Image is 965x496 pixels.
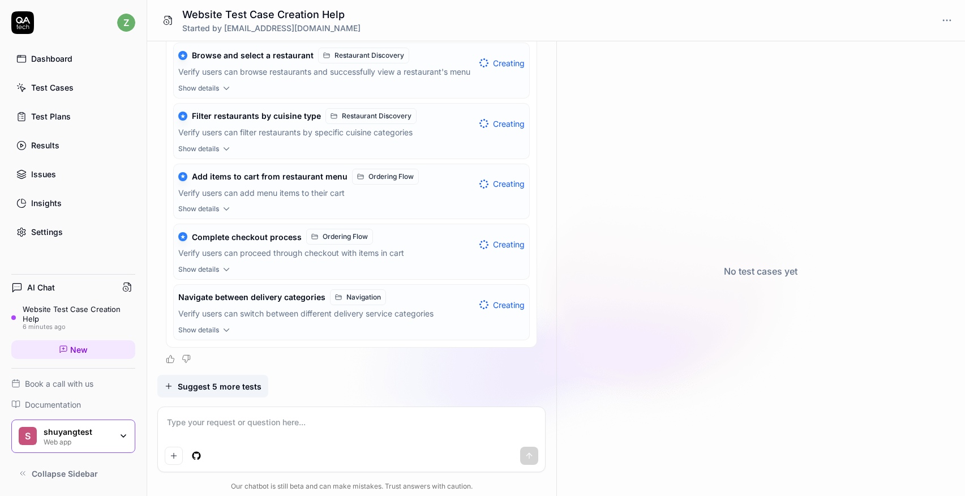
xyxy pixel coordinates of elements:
[11,462,135,485] button: Collapse Sidebar
[157,481,546,491] div: Our chatbot is still beta and can make mistakes. Trust answers with caution.
[174,224,529,264] button: ★Complete checkout processOrdering FlowVerify users can proceed through checkout with items in ca...
[493,299,525,311] span: Creating
[27,281,55,293] h4: AI Chat
[11,378,135,390] a: Book a call with us
[178,51,187,60] div: ★
[31,53,72,65] div: Dashboard
[178,292,325,302] span: Navigate between delivery categories
[178,307,475,320] div: Verify users can switch between different delivery service categories
[325,108,417,124] a: Restaurant Discovery
[11,192,135,214] a: Insights
[11,221,135,243] a: Settings
[165,447,183,465] button: Add attachment
[306,229,373,245] a: Ordering Flow
[724,264,797,278] p: No test cases yet
[174,325,529,340] button: Show details
[44,437,111,446] div: Web app
[192,172,348,182] span: Add items to cart from restaurant menu
[334,50,404,61] span: Restaurant Discovery
[224,23,361,33] span: [EMAIL_ADDRESS][DOMAIN_NAME]
[318,48,409,63] a: Restaurant Discovery
[178,204,219,214] span: Show details
[178,264,219,275] span: Show details
[493,238,525,250] span: Creating
[174,164,529,204] button: ★Add items to cart from restaurant menuOrdering FlowVerify users can add menu items to their cart...
[192,50,314,61] span: Browse and select a restaurant
[157,375,268,397] button: Suggest 5 more tests
[174,43,529,83] button: ★Browse and select a restaurantRestaurant DiscoveryVerify users can browse restaurants and succes...
[493,118,525,130] span: Creating
[178,172,187,181] div: ★
[174,83,529,98] button: Show details
[346,292,381,302] span: Navigation
[178,126,475,139] div: Verify users can filter restaurants by specific cuisine categories
[11,134,135,156] a: Results
[31,226,63,238] div: Settings
[11,399,135,411] a: Documentation
[493,57,525,69] span: Creating
[178,325,219,335] span: Show details
[25,399,81,411] span: Documentation
[31,110,71,122] div: Test Plans
[174,144,529,159] button: Show details
[182,354,191,364] button: Negative feedback
[32,468,98,480] span: Collapse Sidebar
[493,178,525,190] span: Creating
[330,289,386,305] a: Navigation
[11,163,135,185] a: Issues
[192,111,321,121] span: Filter restaurants by cuisine type
[178,247,475,260] div: Verify users can proceed through checkout with items in cart
[178,144,219,154] span: Show details
[178,112,187,121] div: ★
[31,197,62,209] div: Insights
[323,232,368,242] span: Ordering Flow
[117,11,135,34] button: z
[11,48,135,70] a: Dashboard
[342,111,411,121] span: Restaurant Discovery
[44,427,111,437] div: shuyangtest
[23,323,135,331] div: 6 minutes ago
[117,14,135,32] span: z
[178,66,475,79] div: Verify users can browse restaurants and successfully view a restaurant's menu
[166,354,175,364] button: Positive feedback
[178,187,475,200] div: Verify users can add menu items to their cart
[19,427,37,445] span: s
[192,232,302,242] span: Complete checkout process
[25,378,93,390] span: Book a call with us
[182,22,361,34] div: Started by
[178,380,261,392] span: Suggest 5 more tests
[174,104,529,144] button: ★Filter restaurants by cuisine typeRestaurant DiscoveryVerify users can filter restaurants by spe...
[178,83,219,93] span: Show details
[11,76,135,99] a: Test Cases
[174,204,529,219] button: Show details
[368,172,414,182] span: Ordering Flow
[11,340,135,359] a: New
[70,344,88,356] span: New
[182,7,361,22] h1: Website Test Case Creation Help
[23,305,135,323] div: Website Test Case Creation Help
[352,169,419,185] a: Ordering Flow
[31,168,56,180] div: Issues
[11,305,135,331] a: Website Test Case Creation Help6 minutes ago
[31,82,74,93] div: Test Cases
[174,264,529,279] button: Show details
[11,105,135,127] a: Test Plans
[178,232,187,241] div: ★
[174,285,529,325] button: Navigate between delivery categoriesNavigationVerify users can switch between different delivery ...
[11,420,135,454] button: sshuyangtestWeb app
[31,139,59,151] div: Results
